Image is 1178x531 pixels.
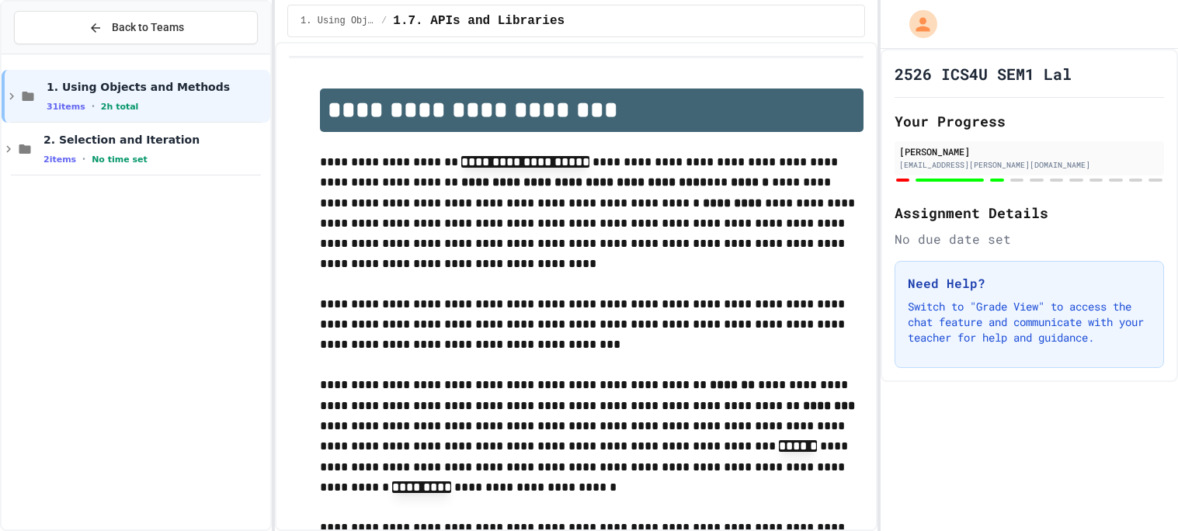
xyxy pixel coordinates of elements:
span: No time set [92,154,148,165]
span: 1. Using Objects and Methods [47,80,267,94]
span: • [82,153,85,165]
span: 2h total [101,102,139,112]
div: No due date set [895,230,1164,248]
h2: Assignment Details [895,202,1164,224]
span: 31 items [47,102,85,112]
div: [EMAIL_ADDRESS][PERSON_NAME][DOMAIN_NAME] [899,159,1159,171]
span: 2. Selection and Iteration [43,133,267,147]
p: Switch to "Grade View" to access the chat feature and communicate with your teacher for help and ... [908,299,1151,345]
div: My Account [893,6,941,42]
iframe: chat widget [1113,469,1162,515]
span: 1. Using Objects and Methods [301,15,375,27]
button: Back to Teams [14,11,258,44]
iframe: chat widget [1049,401,1162,467]
span: / [381,15,387,27]
span: • [92,100,95,113]
span: 1.7. APIs and Libraries [393,12,565,30]
h2: Your Progress [895,110,1164,132]
h3: Need Help? [908,274,1151,293]
span: 2 items [43,154,76,165]
div: [PERSON_NAME] [899,144,1159,158]
span: Back to Teams [112,19,184,36]
h1: 2526 ICS4U SEM1 Lal [895,63,1072,85]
